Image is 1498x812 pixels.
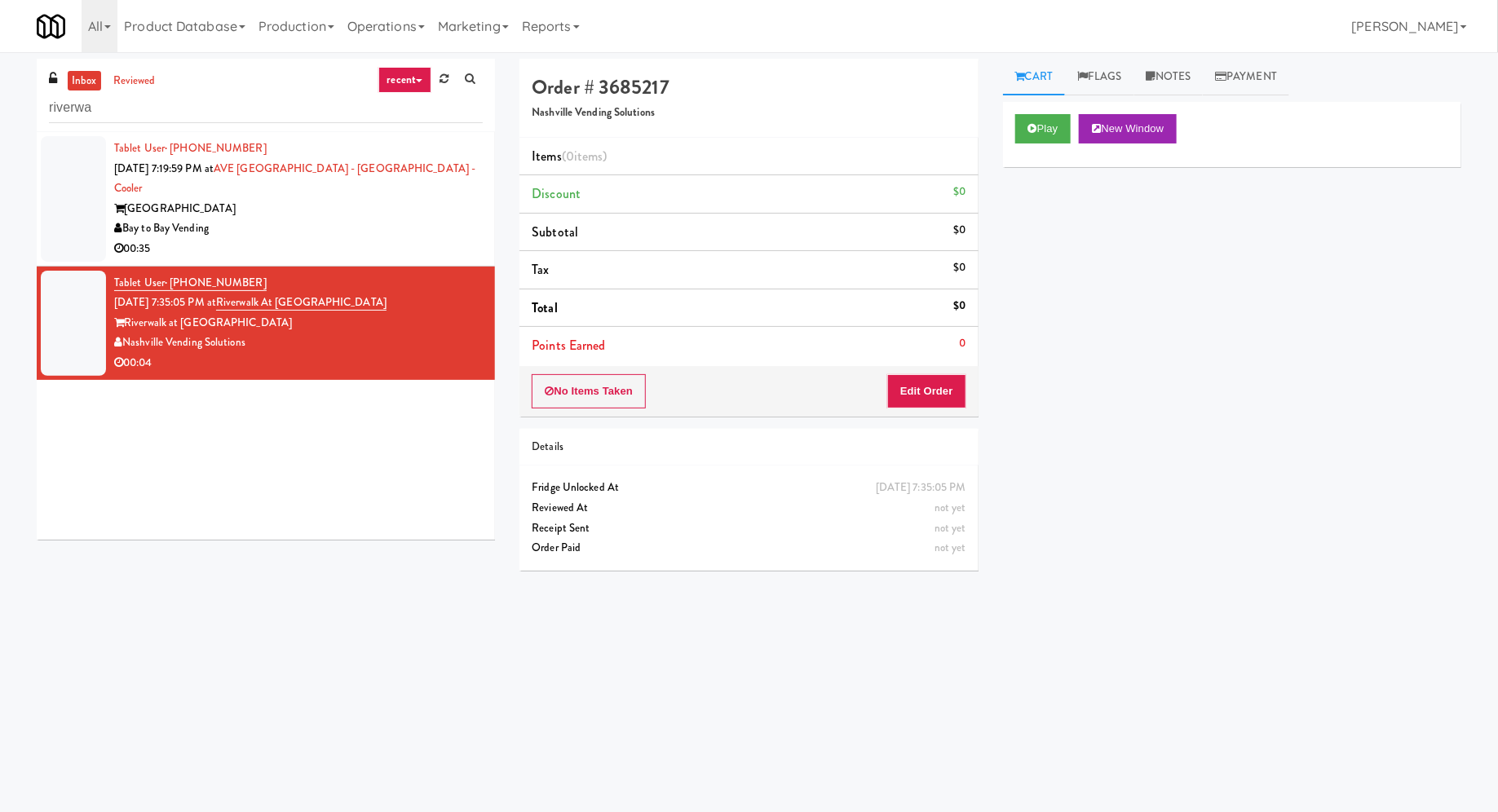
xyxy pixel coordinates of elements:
h4: Order # 3685217 [532,77,966,98]
span: [DATE] 7:19:59 PM at [114,161,214,176]
div: $0 [953,296,966,316]
a: Cart [1003,59,1066,95]
span: Discount [532,184,581,203]
span: · [PHONE_NUMBER] [165,275,267,290]
span: Points Earned [532,336,605,355]
a: recent [378,67,432,93]
span: Total [532,298,558,317]
a: Payment [1203,59,1289,95]
span: Tax [532,260,549,279]
div: $0 [953,182,966,202]
div: Reviewed At [532,498,966,519]
a: Flags [1065,59,1134,95]
div: 0 [960,333,966,354]
li: Tablet User· [PHONE_NUMBER][DATE] 7:35:05 PM atRiverwalk at [GEOGRAPHIC_DATA]Riverwalk at [GEOGRA... [37,267,495,380]
span: Items [532,147,607,165]
h5: Nashville Vending Solutions [532,107,966,119]
div: [DATE] 7:35:05 PM [876,478,966,498]
span: not yet [935,540,966,555]
div: Order Paid [532,538,966,558]
button: Play [1015,114,1072,143]
button: Edit Order [887,374,966,408]
span: [DATE] 7:35:05 PM at [114,294,216,310]
div: Receipt Sent [532,519,966,539]
div: $0 [953,258,966,278]
input: Search vision orders [49,93,483,123]
button: New Window [1079,114,1177,143]
div: [GEOGRAPHIC_DATA] [114,199,483,219]
a: inbox [68,71,101,91]
a: Notes [1134,59,1204,95]
a: Tablet User· [PHONE_NUMBER] [114,140,267,156]
ng-pluralize: items [574,147,603,165]
div: Nashville Vending Solutions [114,333,483,353]
button: No Items Taken [532,374,646,408]
div: Bay to Bay Vending [114,218,483,239]
li: Tablet User· [PHONE_NUMBER][DATE] 7:19:59 PM atAVE [GEOGRAPHIC_DATA] - [GEOGRAPHIC_DATA] - Cooler... [37,132,495,267]
div: 00:35 [114,239,483,259]
span: not yet [935,520,966,536]
img: Micromart [37,12,65,41]
span: (0 ) [562,147,608,165]
span: · [PHONE_NUMBER] [165,140,267,156]
a: Riverwalk at [GEOGRAPHIC_DATA] [216,294,387,311]
div: Details [532,437,966,457]
div: 00:04 [114,353,483,373]
div: Fridge Unlocked At [532,478,966,498]
div: Riverwalk at [GEOGRAPHIC_DATA] [114,313,483,333]
span: Subtotal [532,223,578,241]
a: Tablet User· [PHONE_NUMBER] [114,275,267,291]
span: not yet [935,500,966,515]
a: AVE [GEOGRAPHIC_DATA] - [GEOGRAPHIC_DATA] - Cooler [114,161,475,196]
div: $0 [953,220,966,241]
a: reviewed [109,71,160,91]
